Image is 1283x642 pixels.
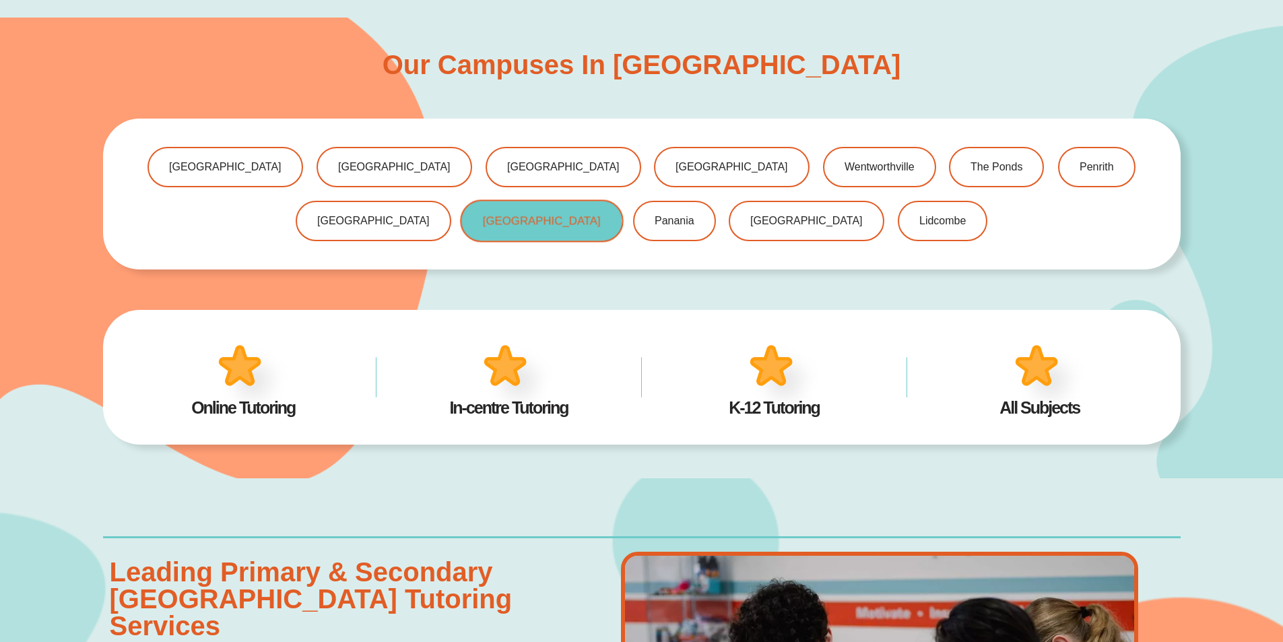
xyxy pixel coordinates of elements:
a: [GEOGRAPHIC_DATA] [486,147,641,187]
span: The Ponds [971,162,1022,172]
iframe: Chat Widget [1059,490,1283,642]
a: [GEOGRAPHIC_DATA] [729,201,884,241]
h4: Online Tutoring [131,399,356,416]
span: [GEOGRAPHIC_DATA] [507,162,620,172]
a: [GEOGRAPHIC_DATA] [296,201,451,241]
span: [GEOGRAPHIC_DATA] [317,216,430,226]
h4: In-centre Tutoring [397,399,622,416]
span: [GEOGRAPHIC_DATA] [750,216,863,226]
span: Penrith [1080,162,1114,172]
a: Lidcombe [898,201,987,241]
h4: K-12 Tutoring [662,399,887,416]
a: The Ponds [949,147,1044,187]
h3: Leading Primary & Secondary [GEOGRAPHIC_DATA] Tutoring Services [110,558,591,639]
a: [GEOGRAPHIC_DATA] [460,200,623,243]
a: [GEOGRAPHIC_DATA] [317,147,472,187]
span: [GEOGRAPHIC_DATA] [676,162,788,172]
a: Wentworthville [823,147,936,187]
a: Penrith [1058,147,1136,187]
span: Panania [655,216,694,226]
span: Wentworthville [845,162,915,172]
span: [GEOGRAPHIC_DATA] [169,162,282,172]
span: Lidcombe [919,216,966,226]
a: Panania [633,201,716,241]
a: [GEOGRAPHIC_DATA] [147,147,303,187]
h3: Our Campuses in [GEOGRAPHIC_DATA] [383,51,901,78]
span: [GEOGRAPHIC_DATA] [483,216,601,227]
h4: All Subjects [927,399,1152,416]
span: [GEOGRAPHIC_DATA] [338,162,451,172]
a: [GEOGRAPHIC_DATA] [654,147,810,187]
